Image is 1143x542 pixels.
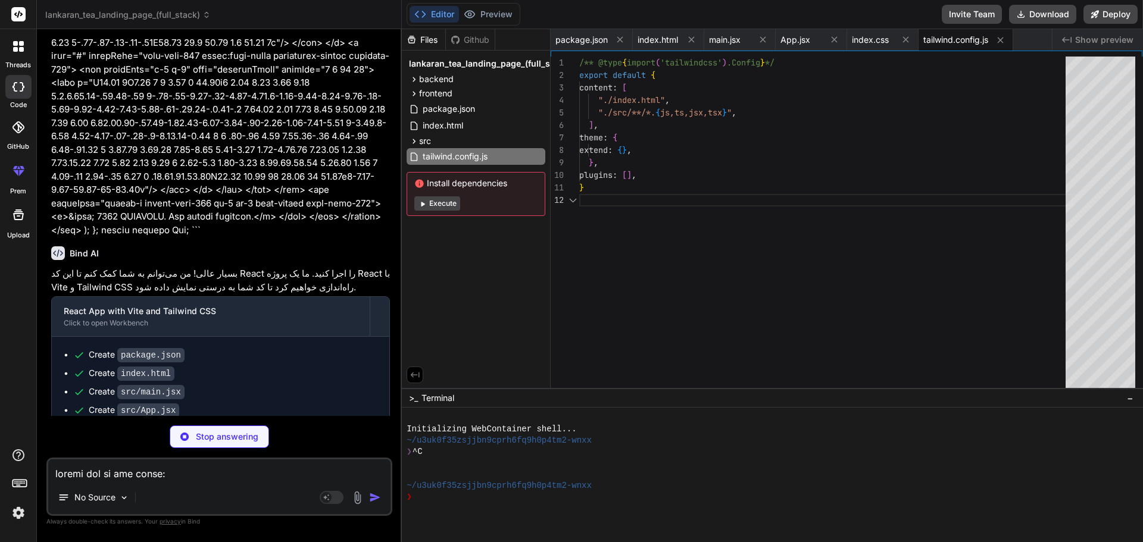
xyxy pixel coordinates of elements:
span: lankaran_tea_landing_page_(full_stack) [409,58,570,70]
span: theme [579,132,603,143]
span: { [613,132,617,143]
div: Click to collapse the range. [565,194,580,206]
label: Upload [7,230,30,240]
button: Execute [414,196,460,211]
span: [ [622,170,627,180]
div: Github [446,34,495,46]
span: , [627,145,632,155]
span: } [760,57,765,68]
span: { [617,145,622,155]
span: content [579,82,613,93]
span: ^C [413,446,423,458]
span: lankaran_tea_landing_page_(full_stack) [45,9,211,21]
span: export [579,70,608,80]
button: Invite Team [942,5,1002,24]
div: Create [89,349,185,361]
span: − [1127,392,1133,404]
span: js,ts,jsx,tsx [660,107,722,118]
span: "./index.html" [598,95,665,105]
button: Deploy [1083,5,1138,24]
div: 12 [551,194,564,206]
code: package.json [117,348,185,362]
span: : [613,170,617,180]
span: .Config [727,57,760,68]
span: : [608,145,613,155]
div: 5 [551,106,564,119]
span: } [579,182,584,193]
span: Show preview [1075,34,1133,46]
div: Click to open Workbench [64,318,358,328]
span: privacy [160,518,181,525]
span: ] [627,170,632,180]
div: 2 [551,69,564,82]
div: Create [89,404,179,416]
div: 8 [551,144,564,156]
span: ❯ [407,446,413,458]
span: Initializing WebContainer shell... [407,424,577,435]
span: , [665,95,670,105]
span: backend [419,73,454,85]
span: tailwind.config.js [923,34,988,46]
img: settings [8,503,29,523]
img: icon [369,491,381,503]
span: main.jsx [709,34,741,46]
span: : [603,132,608,143]
span: extend [579,145,608,155]
span: plugins [579,170,613,180]
span: ) [722,57,727,68]
div: Create [89,367,174,380]
div: 9 [551,156,564,169]
div: 11 [551,181,564,194]
span: ] [589,120,594,130]
span: ❯ [407,491,413,503]
span: { [655,107,660,118]
span: index.css [852,34,889,46]
span: } [622,145,627,155]
span: package.json [555,34,608,46]
div: 6 [551,119,564,131]
button: Editor [410,6,459,23]
div: 3 [551,82,564,94]
span: , [632,170,636,180]
span: >_ [409,392,418,404]
span: src [419,135,431,147]
div: 10 [551,169,564,181]
span: Terminal [421,392,454,404]
span: package.json [421,102,476,116]
span: , [732,107,736,118]
span: { [651,70,655,80]
code: src/App.jsx [117,403,179,418]
span: , [594,120,598,130]
span: tailwind.config.js [421,149,489,164]
span: index.html [638,34,678,46]
span: { [622,57,627,68]
div: React App with Vite and Tailwind CSS [64,305,358,317]
p: No Source [74,491,115,503]
span: [ [622,82,627,93]
span: ~/u3uk0f35zsjjbn9cprh6fq9h0p4tm2-wnxx [407,435,592,446]
button: Preview [459,6,517,23]
span: Install dependencies [414,177,538,189]
p: Stop answering [196,431,258,443]
span: " [727,107,732,118]
span: default [613,70,646,80]
p: بسیار عالی! من می‌توانم به شما کمک کنم تا این کد React را اجرا کنید. ما یک پروژه React با Vite و ... [51,267,390,294]
span: ~/u3uk0f35zsjjbn9cprh6fq9h0p4tm2-wnxx [407,480,592,491]
span: } [722,107,727,118]
label: threads [5,60,31,70]
label: GitHub [7,142,29,152]
div: Files [402,34,445,46]
code: index.html [117,366,174,381]
span: App.jsx [780,34,810,46]
span: : [613,82,617,93]
label: code [10,100,27,110]
img: Pick Models [119,493,129,503]
span: } [589,157,594,168]
span: import [627,57,655,68]
button: React App with Vite and Tailwind CSSClick to open Workbench [52,297,370,336]
span: 'tailwindcss' [660,57,722,68]
span: index.html [421,118,464,133]
h6: Bind AI [70,247,99,259]
div: Create [89,386,185,398]
div: 1 [551,57,564,69]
